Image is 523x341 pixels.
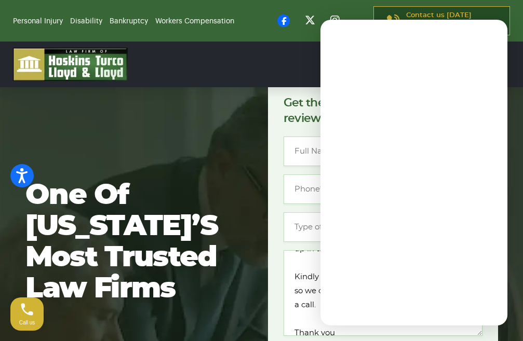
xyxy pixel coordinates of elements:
input: Full Name [284,137,381,166]
p: Contact us [DATE] [406,12,498,30]
a: Workers Compensation [155,18,234,25]
img: logo [13,48,128,81]
h1: One of [US_STATE]’s most trusted law firms [25,180,235,305]
a: Personal Injury [13,18,63,25]
p: Get the answers you need. We’ll review your case [DATE], for free. [284,95,482,126]
input: Type of case or question [284,212,482,242]
a: Bankruptcy [110,18,148,25]
span: Call us [19,320,35,325]
a: Contact us [DATE][PHONE_NUMBER] [373,6,510,35]
input: Phone* [284,174,482,204]
a: Disability [70,18,102,25]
